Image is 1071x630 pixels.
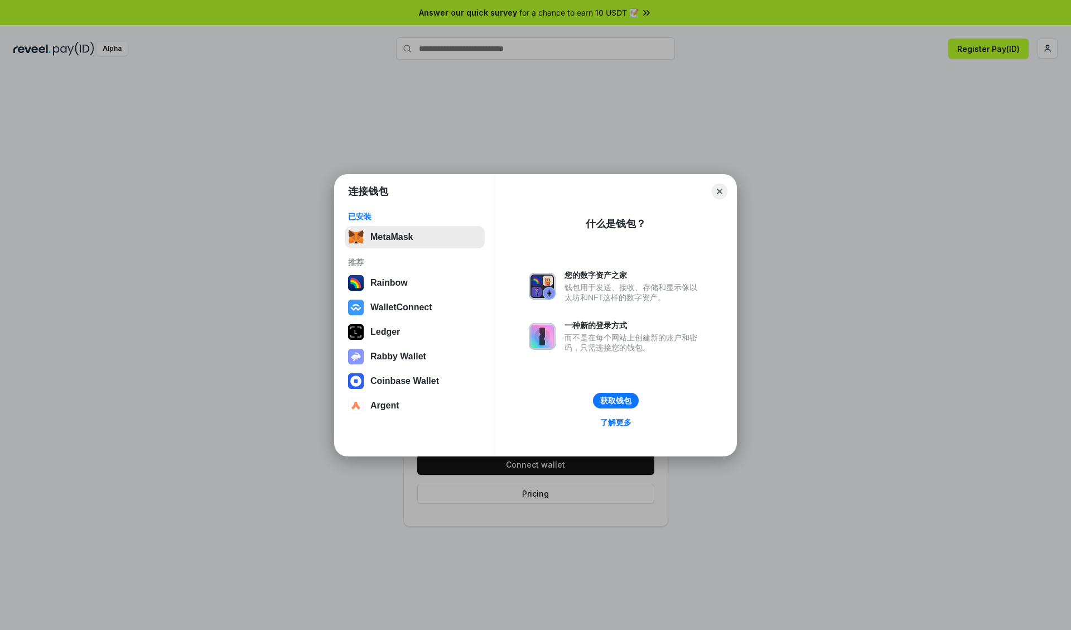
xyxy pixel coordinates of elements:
[565,282,703,302] div: 钱包用于发送、接收、存储和显示像以太坊和NFT这样的数字资产。
[565,270,703,280] div: 您的数字资产之家
[600,396,631,406] div: 获取钱包
[348,211,481,222] div: 已安装
[345,395,485,417] button: Argent
[593,393,639,408] button: 获取钱包
[345,296,485,319] button: WalletConnect
[370,302,432,312] div: WalletConnect
[348,275,364,291] img: svg+xml,%3Csvg%20width%3D%22120%22%20height%3D%22120%22%20viewBox%3D%220%200%20120%20120%22%20fil...
[348,324,364,340] img: svg+xml,%3Csvg%20xmlns%3D%22http%3A%2F%2Fwww.w3.org%2F2000%2Fsvg%22%20width%3D%2228%22%20height%3...
[586,217,646,230] div: 什么是钱包？
[348,257,481,267] div: 推荐
[600,417,631,427] div: 了解更多
[565,333,703,353] div: 而不是在每个网站上创建新的账户和密码，只需连接您的钱包。
[712,184,727,199] button: Close
[348,300,364,315] img: svg+xml,%3Csvg%20width%3D%2228%22%20height%3D%2228%22%20viewBox%3D%220%200%2028%2028%22%20fill%3D...
[565,320,703,330] div: 一种新的登录方式
[345,272,485,294] button: Rainbow
[345,321,485,343] button: Ledger
[529,323,556,350] img: svg+xml,%3Csvg%20xmlns%3D%22http%3A%2F%2Fwww.w3.org%2F2000%2Fsvg%22%20fill%3D%22none%22%20viewBox...
[348,373,364,389] img: svg+xml,%3Csvg%20width%3D%2228%22%20height%3D%2228%22%20viewBox%3D%220%200%2028%2028%22%20fill%3D...
[345,226,485,248] button: MetaMask
[370,401,399,411] div: Argent
[370,278,408,288] div: Rainbow
[370,327,400,337] div: Ledger
[370,232,413,242] div: MetaMask
[345,370,485,392] button: Coinbase Wallet
[345,345,485,368] button: Rabby Wallet
[348,229,364,245] img: svg+xml,%3Csvg%20fill%3D%22none%22%20height%3D%2233%22%20viewBox%3D%220%200%2035%2033%22%20width%...
[348,349,364,364] img: svg+xml,%3Csvg%20xmlns%3D%22http%3A%2F%2Fwww.w3.org%2F2000%2Fsvg%22%20fill%3D%22none%22%20viewBox...
[348,398,364,413] img: svg+xml,%3Csvg%20width%3D%2228%22%20height%3D%2228%22%20viewBox%3D%220%200%2028%2028%22%20fill%3D...
[370,352,426,362] div: Rabby Wallet
[348,185,388,198] h1: 连接钱包
[370,376,439,386] div: Coinbase Wallet
[529,273,556,300] img: svg+xml,%3Csvg%20xmlns%3D%22http%3A%2F%2Fwww.w3.org%2F2000%2Fsvg%22%20fill%3D%22none%22%20viewBox...
[594,415,638,430] a: 了解更多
